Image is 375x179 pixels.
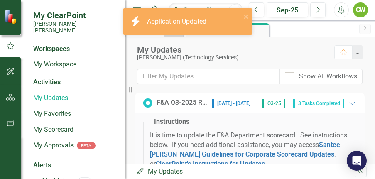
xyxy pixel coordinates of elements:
a: My Workspace [33,60,116,69]
div: Activities [33,78,116,87]
div: Alerts [33,161,116,170]
span: Q3-25 [262,99,285,108]
a: My Scorecard [33,125,116,135]
button: Sep-25 [267,2,308,17]
a: ClearPoint's Instructions for Updates [156,160,265,168]
button: close [243,12,249,21]
p: It is time to update the F&A Department scorecard. See instructions below. If you need additional... [150,131,350,169]
span: My ClearPoint [33,10,116,20]
img: ClearPoint Strategy [4,10,19,24]
a: My Approvals [33,141,74,150]
a: My Favorites [33,109,116,119]
legend: Instructions [150,117,194,127]
div: F&A Q3-2025 Reporting Workflow [157,98,208,108]
div: My Updates [136,167,355,177]
small: [PERSON_NAME] [PERSON_NAME] [33,20,116,34]
button: CW [353,2,368,17]
span: [DATE] - [DATE] [212,99,254,108]
input: Filter My Updates... [137,69,280,84]
div: Application Updated [147,17,208,27]
div: Open Intercom Messenger [347,151,367,171]
input: Search ClearPoint... [168,3,243,17]
a: My Updates [33,93,116,103]
div: [PERSON_NAME] (Technology Services) [137,54,326,61]
div: My Updates [137,45,326,54]
div: Workspaces [33,44,70,54]
span: 3 Tasks Completed [293,99,344,108]
div: Show All Workflows [299,72,357,81]
div: BETA [77,142,96,149]
a: Santee [PERSON_NAME] Guidelines for Corporate Scorecard Updates [150,141,340,158]
div: Sep-25 [270,5,305,15]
